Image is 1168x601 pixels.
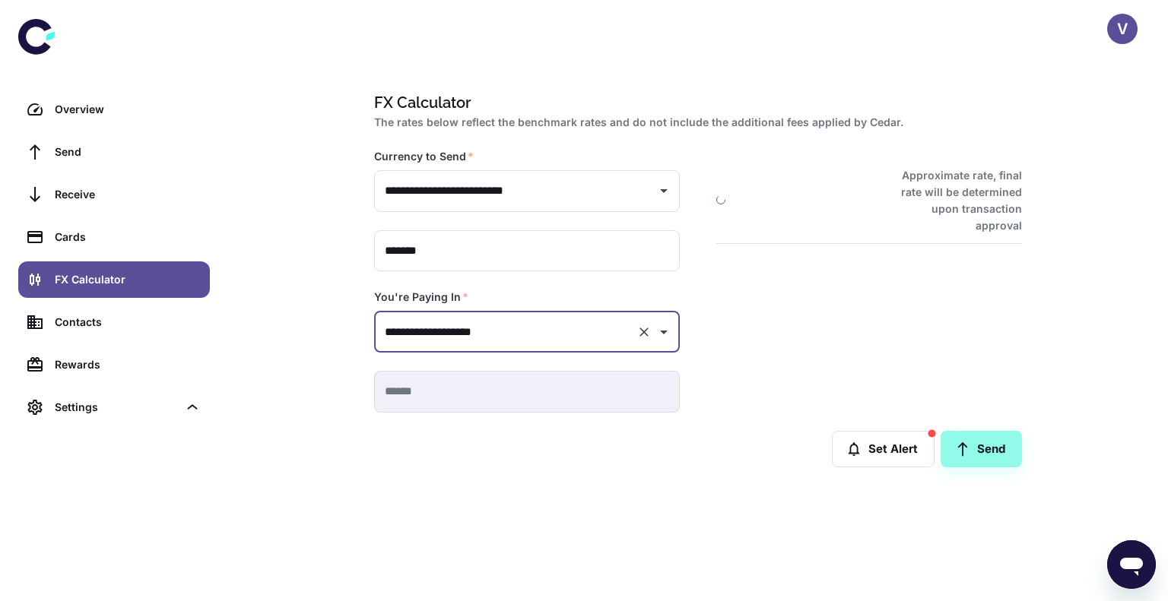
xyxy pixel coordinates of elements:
div: Rewards [55,356,201,373]
div: Cards [55,229,201,245]
button: V [1107,14,1138,44]
a: Cards [18,219,210,255]
div: Send [55,144,201,160]
button: Open [653,180,674,201]
a: Rewards [18,346,210,383]
button: Clear [633,321,655,343]
div: Receive [55,186,201,203]
div: Contacts [55,314,201,331]
a: Overview [18,91,210,128]
div: Settings [18,389,210,425]
h1: FX Calculator [374,91,1016,114]
iframe: Button to launch messaging window [1107,540,1156,589]
button: Open [653,321,674,343]
a: Contacts [18,304,210,340]
div: Overview [55,101,201,118]
a: Receive [18,176,210,213]
div: FX Calculator [55,271,201,288]
a: FX Calculator [18,261,210,298]
label: Currency to Send [374,149,474,164]
a: Send [941,431,1022,467]
label: You're Paying In [374,289,468,305]
a: Send [18,134,210,170]
div: Settings [55,399,178,416]
h6: Approximate rate, final rate will be determined upon transaction approval [884,167,1022,234]
button: Set Alert [832,431,935,467]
